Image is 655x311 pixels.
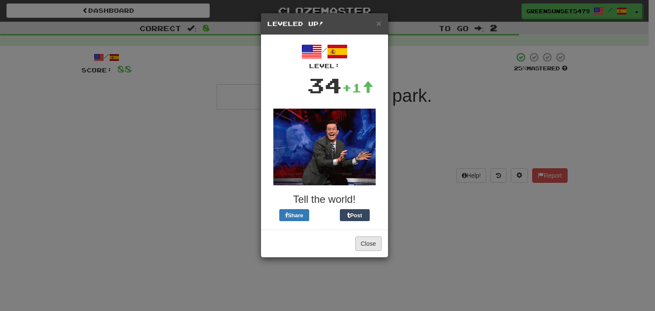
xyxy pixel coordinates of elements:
button: Close [376,19,381,28]
div: Level: [267,62,382,70]
button: Share [279,209,309,221]
div: 34 [307,70,342,100]
div: +1 [342,79,374,96]
button: Post [340,209,370,221]
img: colbert-d8d93119554e3a11f2fb50df59d9335a45bab299cf88b0a944f8a324a1865a88.gif [273,109,376,185]
h5: Leveled Up! [267,20,382,28]
iframe: X Post Button [309,209,340,221]
span: × [376,18,381,28]
button: Close [355,236,382,251]
h3: Tell the world! [267,194,382,205]
div: / [267,41,382,70]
